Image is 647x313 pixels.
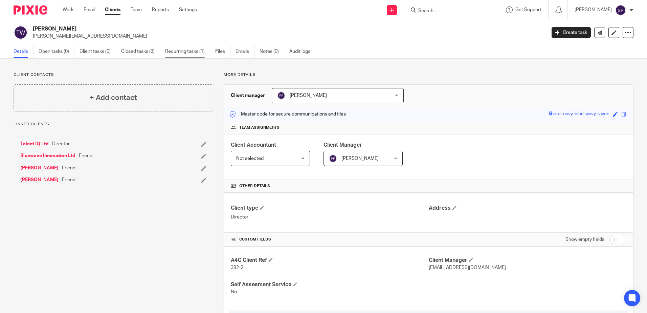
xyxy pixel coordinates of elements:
div: liberal-navy-blue-wavy-raven [549,110,609,118]
a: Recurring tasks (1) [165,45,210,58]
a: Email [84,6,95,13]
h4: Self Assesment Service [231,281,428,288]
p: Master code for secure communications and files [229,111,346,118]
h4: Client Manager [429,257,626,264]
span: [PERSON_NAME] [341,156,379,161]
p: More details [224,72,633,78]
span: Client Manager [323,142,362,148]
a: Audit logs [289,45,315,58]
h4: Client type [231,205,428,212]
a: [PERSON_NAME] [20,165,59,171]
h4: Address [429,205,626,212]
h4: + Add contact [90,92,137,103]
img: Pixie [14,5,47,15]
span: 382-2 [231,265,243,270]
span: Not selected [236,156,264,161]
a: [PERSON_NAME] [20,176,59,183]
p: [PERSON_NAME] [575,6,612,13]
a: Work [63,6,73,13]
span: Other details [239,183,270,189]
a: Emails [236,45,254,58]
img: svg%3E [277,91,285,100]
span: [EMAIL_ADDRESS][DOMAIN_NAME] [429,265,506,270]
h2: [PERSON_NAME] [33,25,440,33]
a: Clients [105,6,120,13]
a: Open tasks (0) [39,45,74,58]
p: Linked clients [14,122,213,127]
span: [PERSON_NAME] [290,93,327,98]
a: Reports [152,6,169,13]
a: Notes (0) [260,45,284,58]
a: Create task [552,27,591,38]
p: Client contacts [14,72,213,78]
a: Talent IQ Ltd [20,141,49,147]
span: Get Support [515,7,541,12]
input: Search [418,8,478,14]
span: Team assignments [239,125,280,130]
span: Director [52,141,70,147]
a: Bluewave Innovation Ltd [20,152,75,159]
a: Team [131,6,142,13]
a: Details [14,45,34,58]
h4: CUSTOM FIELDS [231,237,428,242]
a: Files [215,45,230,58]
a: Client tasks (0) [80,45,116,58]
h4: A4C Client Ref [231,257,428,264]
a: Settings [179,6,197,13]
span: Friend [62,165,75,171]
img: svg%3E [14,25,28,40]
a: Closed tasks (3) [121,45,160,58]
img: svg%3E [615,5,626,16]
p: Director [231,214,428,221]
img: svg%3E [329,154,337,163]
span: Client Accountant [231,142,276,148]
span: Friend [79,152,92,159]
span: No [231,290,237,294]
p: [PERSON_NAME][EMAIL_ADDRESS][DOMAIN_NAME] [33,33,541,40]
h3: Client manager [231,92,265,99]
label: Show empty fields [565,236,604,243]
span: Friend [62,176,75,183]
